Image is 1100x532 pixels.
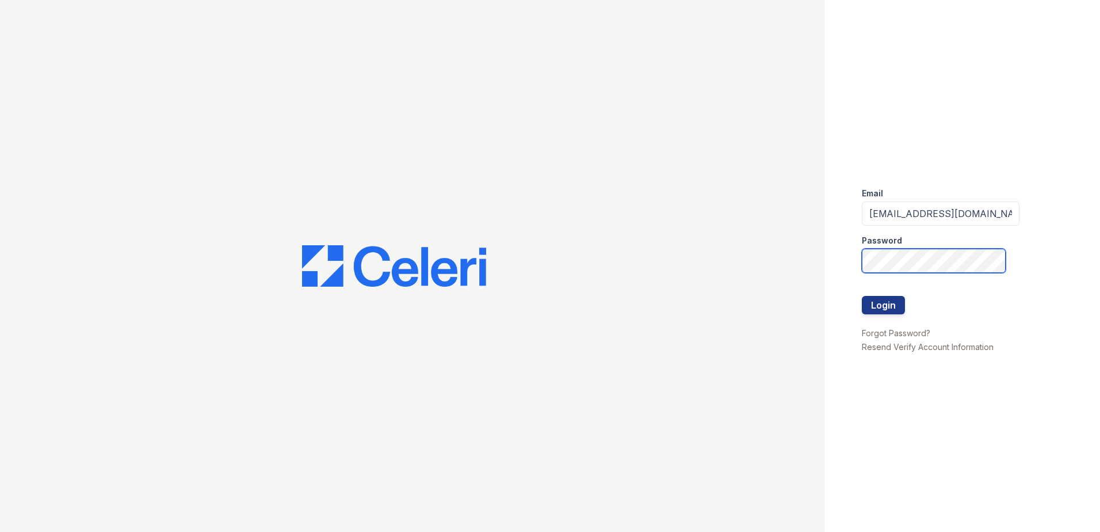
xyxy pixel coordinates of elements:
[862,342,994,352] a: Resend Verify Account Information
[302,245,486,287] img: CE_Logo_Blue-a8612792a0a2168367f1c8372b55b34899dd931a85d93a1a3d3e32e68fde9ad4.png
[862,188,883,199] label: Email
[862,296,905,314] button: Login
[862,235,902,246] label: Password
[862,328,930,338] a: Forgot Password?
